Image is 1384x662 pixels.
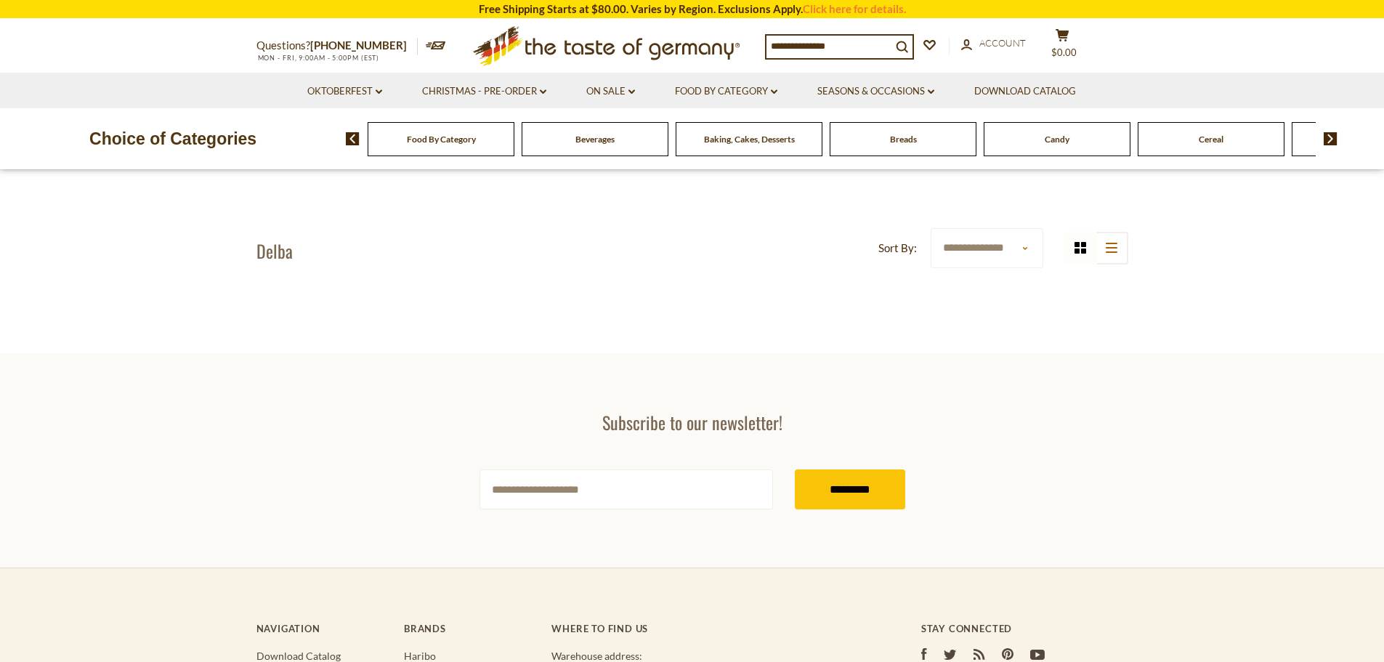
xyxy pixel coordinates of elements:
a: Account [961,36,1026,52]
img: next arrow [1324,132,1338,145]
a: Food By Category [675,84,777,100]
a: Download Catalog [256,650,341,662]
a: Haribo [404,650,436,662]
a: Download Catalog [974,84,1076,100]
a: Breads [890,134,917,145]
button: $0.00 [1041,28,1085,65]
a: Click here for details. [803,2,906,15]
h4: Stay Connected [921,623,1128,634]
span: MON - FRI, 9:00AM - 5:00PM (EST) [256,54,380,62]
h3: Subscribe to our newsletter! [479,411,905,433]
a: Candy [1045,134,1069,145]
a: On Sale [586,84,635,100]
img: previous arrow [346,132,360,145]
h4: Where to find us [551,623,862,634]
span: $0.00 [1051,47,1077,58]
h4: Navigation [256,623,389,634]
label: Sort By: [878,239,917,257]
a: [PHONE_NUMBER] [310,39,407,52]
a: Oktoberfest [307,84,382,100]
a: Seasons & Occasions [817,84,934,100]
a: Baking, Cakes, Desserts [704,134,795,145]
a: Cereal [1199,134,1223,145]
a: Food By Category [407,134,476,145]
span: Account [979,37,1026,49]
h4: Brands [404,623,537,634]
a: Christmas - PRE-ORDER [422,84,546,100]
p: Questions? [256,36,418,55]
a: Beverages [575,134,615,145]
h1: Delba [256,240,293,262]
